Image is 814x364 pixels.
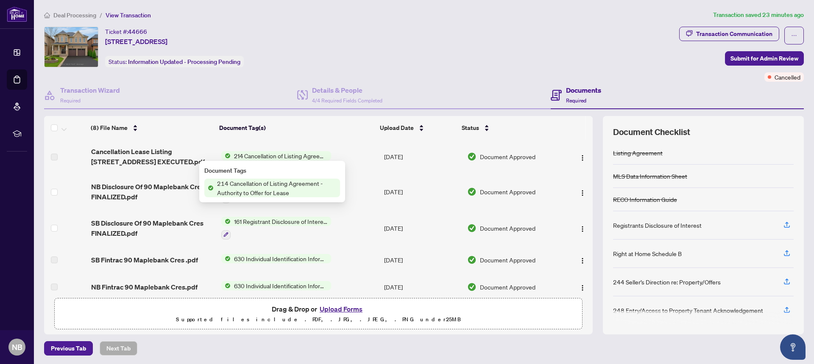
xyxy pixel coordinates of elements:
[730,52,798,65] span: Submit for Admin Review
[55,298,582,330] span: Drag & Drop orUpload FormsSupported files include .PDF, .JPG, .JPEG, .PNG under25MB
[376,116,458,140] th: Upload Date
[12,341,22,353] span: NB
[576,280,589,294] button: Logo
[87,116,216,140] th: (8) File Name
[613,195,677,204] div: RECO Information Guide
[467,223,477,233] img: Document Status
[60,85,120,95] h4: Transaction Wizard
[53,11,96,19] span: Deal Processing
[106,11,151,19] span: View Transaction
[467,255,477,265] img: Document Status
[91,255,198,265] span: SB Fintrac 90 Maplebank Cres .pdf
[317,303,365,314] button: Upload Forms
[312,97,382,104] span: 4/4 Required Fields Completed
[576,150,589,163] button: Logo
[579,154,586,161] img: Logo
[480,255,535,265] span: Document Approved
[214,179,340,197] span: 214 Cancellation of Listing Agreement - Authority to Offer for Lease
[480,223,535,233] span: Document Approved
[221,217,231,226] img: Status Icon
[467,282,477,292] img: Document Status
[566,97,586,104] span: Required
[381,174,463,210] td: [DATE]
[775,72,800,82] span: Cancelled
[613,126,690,138] span: Document Checklist
[579,257,586,264] img: Logo
[467,187,477,196] img: Document Status
[381,140,463,174] td: [DATE]
[679,27,779,41] button: Transaction Communication
[221,217,331,240] button: Status Icon161 Registrant Disclosure of Interest - Disposition ofProperty
[128,58,240,66] span: Information Updated - Processing Pending
[91,123,128,132] span: (8) File Name
[221,281,231,290] img: Status Icon
[566,85,601,95] h4: Documents
[381,246,463,273] td: [DATE]
[272,303,365,314] span: Drag & Drop or
[91,182,215,202] span: NB Disclosure Of 90 Maplebank Cres FINALIZED.pdf
[91,282,198,292] span: NB Fintrac 90 Maplebank Cres.pdf
[480,152,535,161] span: Document Approved
[696,27,772,41] div: Transaction Communication
[613,249,682,258] div: Right at Home Schedule B
[231,217,331,226] span: 161 Registrant Disclosure of Interest - Disposition ofProperty
[105,36,167,47] span: [STREET_ADDRESS]
[780,334,806,360] button: Open asap
[100,341,137,356] button: Next Tab
[216,116,376,140] th: Document Tag(s)
[100,10,102,20] li: /
[381,210,463,246] td: [DATE]
[231,281,331,290] span: 630 Individual Identification Information Record
[380,123,414,132] span: Upload Date
[221,151,231,160] img: Status Icon
[204,183,214,193] img: Status Icon
[231,254,331,263] span: 630 Individual Identification Information Record
[467,152,477,161] img: Document Status
[713,10,804,20] article: Transaction saved 23 minutes ago
[579,226,586,232] img: Logo
[613,171,687,181] div: MLS Data Information Sheet
[221,254,231,263] img: Status Icon
[613,148,663,157] div: Listing Agreement
[480,282,535,292] span: Document Approved
[458,116,558,140] th: Status
[613,221,702,230] div: Registrants Disclosure of Interest
[204,166,340,175] div: Document Tags
[312,85,382,95] h4: Details & People
[462,123,479,132] span: Status
[381,273,463,301] td: [DATE]
[480,187,535,196] span: Document Approved
[91,146,215,167] span: Cancellation Lease Listing [STREET_ADDRESS] EXECUTED.pdf
[91,218,215,238] span: SB Disclosure Of 90 Maplebank Cres FINALIZED.pdf
[613,277,721,287] div: 244 Seller’s Direction re: Property/Offers
[579,284,586,291] img: Logo
[105,27,147,36] div: Ticket #:
[576,253,589,267] button: Logo
[45,27,98,67] img: IMG-N12293982_1.jpg
[231,151,331,160] span: 214 Cancellation of Listing Agreement - Authority to Offer for Lease
[221,151,331,160] button: Status Icon214 Cancellation of Listing Agreement - Authority to Offer for Lease
[221,281,331,290] button: Status Icon630 Individual Identification Information Record
[44,12,50,18] span: home
[576,221,589,235] button: Logo
[51,342,86,355] span: Previous Tab
[221,254,331,263] button: Status Icon630 Individual Identification Information Record
[7,6,27,22] img: logo
[613,306,763,315] div: 248 Entry/Access to Property Tenant Acknowledgement
[579,190,586,196] img: Logo
[576,185,589,199] button: Logo
[60,97,81,104] span: Required
[44,341,93,356] button: Previous Tab
[791,33,797,39] span: ellipsis
[60,314,577,325] p: Supported files include .PDF, .JPG, .JPEG, .PNG under 25 MB
[128,28,147,36] span: 44666
[105,56,244,67] div: Status:
[725,51,804,66] button: Submit for Admin Review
